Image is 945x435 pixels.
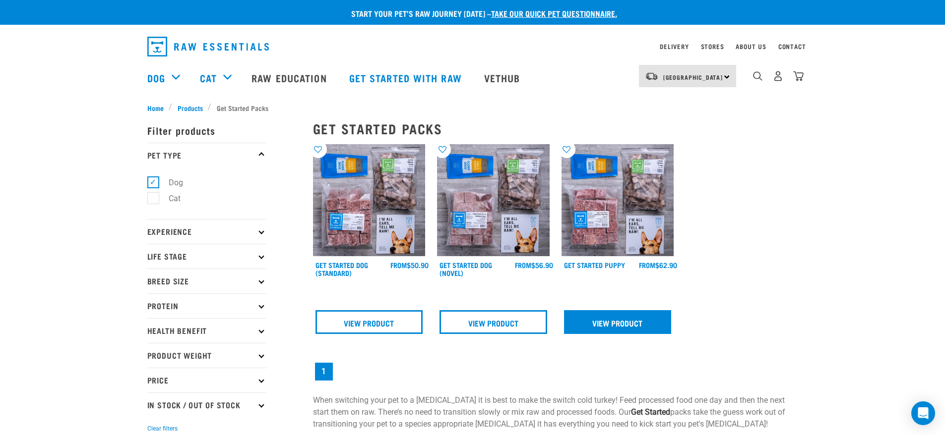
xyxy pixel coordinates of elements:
[315,263,368,274] a: Get Started Dog (Standard)
[313,361,798,382] nav: pagination
[139,33,806,60] nav: dropdown navigation
[564,310,672,334] a: View Product
[437,144,550,257] img: NSP Dog Novel Update
[172,103,208,113] a: Products
[147,293,266,318] p: Protein
[313,121,798,136] h2: Get Started Packs
[515,263,531,267] span: FROM
[147,118,266,143] p: Filter products
[147,103,164,113] span: Home
[736,45,766,48] a: About Us
[515,261,553,269] div: $56.90
[153,192,185,205] label: Cat
[147,368,266,392] p: Price
[564,263,625,267] a: Get Started Puppy
[911,401,935,425] div: Open Intercom Messenger
[773,71,783,81] img: user.png
[440,263,492,274] a: Get Started Dog (Novel)
[147,424,178,433] button: Clear filters
[660,45,689,48] a: Delivery
[200,70,217,85] a: Cat
[390,263,407,267] span: FROM
[491,11,617,15] a: take our quick pet questionnaire.
[639,261,677,269] div: $62.90
[562,144,674,257] img: NPS Puppy Update
[147,343,266,368] p: Product Weight
[147,318,266,343] p: Health Benefit
[339,58,474,98] a: Get started with Raw
[440,310,547,334] a: View Product
[147,70,165,85] a: Dog
[147,37,269,56] img: Raw Essentials Logo
[701,45,724,48] a: Stores
[147,392,266,417] p: In Stock / Out Of Stock
[645,72,658,81] img: van-moving.png
[390,261,429,269] div: $50.90
[147,143,266,167] p: Pet Type
[147,103,169,113] a: Home
[474,58,533,98] a: Vethub
[153,176,187,189] label: Dog
[631,407,670,417] strong: Get Started
[147,244,266,269] p: Life Stage
[147,103,798,113] nav: breadcrumbs
[753,71,762,81] img: home-icon-1@2x.png
[315,310,423,334] a: View Product
[639,263,655,267] span: FROM
[793,71,804,81] img: home-icon@2x.png
[178,103,203,113] span: Products
[778,45,806,48] a: Contact
[315,363,333,381] a: Page 1
[242,58,339,98] a: Raw Education
[313,144,426,257] img: NSP Dog Standard Update
[147,269,266,293] p: Breed Size
[663,75,723,79] span: [GEOGRAPHIC_DATA]
[147,219,266,244] p: Experience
